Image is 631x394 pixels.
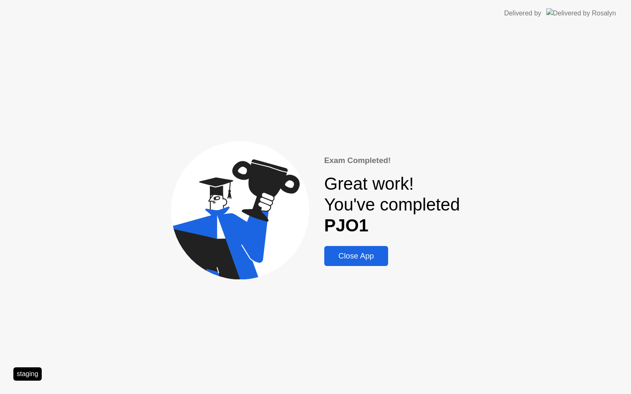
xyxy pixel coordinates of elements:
img: Delivered by Rosalyn [546,8,616,18]
div: Exam Completed! [324,155,460,166]
b: PJO1 [324,216,369,235]
div: staging [13,367,42,381]
button: Close App [324,246,388,266]
div: Delivered by [504,8,541,18]
div: Great work! You've completed [324,173,460,236]
div: Close App [327,251,386,261]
